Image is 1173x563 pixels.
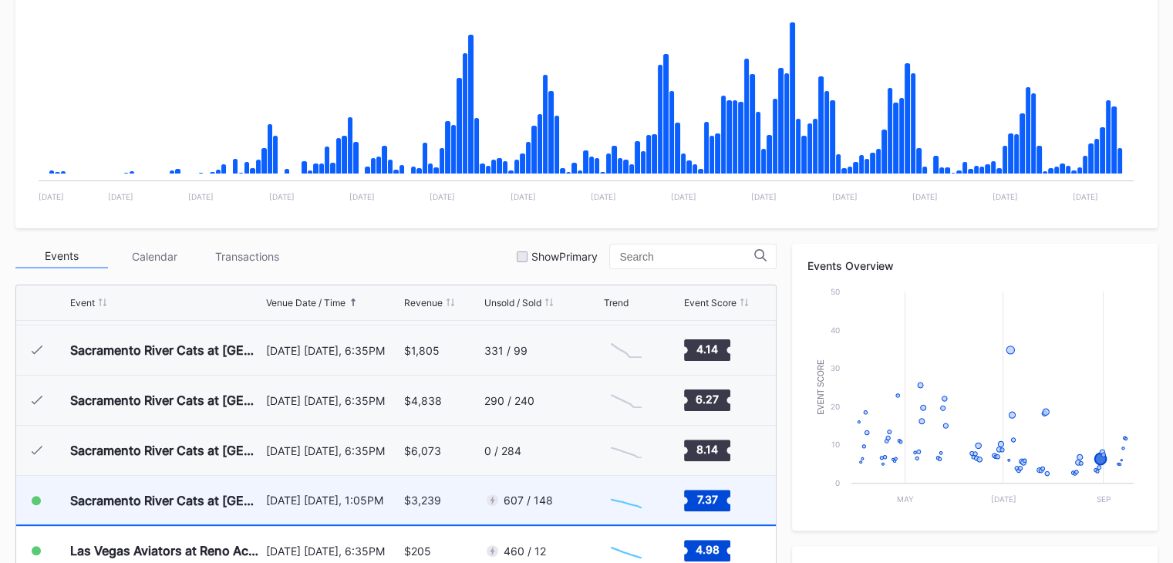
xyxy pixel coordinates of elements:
text: Event Score [817,359,825,415]
div: $4,838 [404,394,442,407]
text: 30 [831,363,840,373]
div: Events [15,244,108,268]
div: Venue Date / Time [266,297,345,308]
div: 0 / 284 [484,444,521,457]
text: [DATE] [510,192,535,201]
div: [DATE] [DATE], 1:05PM [266,494,400,507]
div: Sacramento River Cats at [GEOGRAPHIC_DATA] Aces [70,493,262,508]
div: [DATE] [DATE], 6:35PM [266,444,400,457]
div: $205 [404,544,431,558]
text: [DATE] [831,192,857,201]
div: Calendar [108,244,201,268]
div: 607 / 148 [504,494,553,507]
div: [DATE] [DATE], 6:35PM [266,544,400,558]
text: [DATE] [108,192,133,201]
svg: Chart title [603,331,649,369]
text: [DATE] [671,192,696,201]
svg: Chart title [603,431,649,470]
text: [DATE] [912,192,938,201]
text: [DATE] [1073,192,1098,201]
div: Show Primary [531,250,598,263]
text: [DATE] [39,192,64,201]
div: Event Score [684,297,736,308]
text: 7.37 [696,492,717,505]
text: 50 [831,287,840,296]
text: 6.27 [696,393,719,406]
div: 460 / 12 [504,544,546,558]
div: Transactions [201,244,293,268]
text: [DATE] [591,192,616,201]
text: 8.14 [696,443,718,456]
text: 0 [835,478,840,487]
text: [DATE] [751,192,777,201]
div: Sacramento River Cats at [GEOGRAPHIC_DATA] Aces [70,393,262,408]
text: [DATE] [991,494,1016,504]
div: Trend [603,297,628,308]
text: Sep [1097,494,1111,504]
text: 40 [831,325,840,335]
div: $3,239 [404,494,441,507]
text: [DATE] [993,192,1018,201]
div: Event [70,297,95,308]
div: $6,073 [404,444,441,457]
div: [DATE] [DATE], 6:35PM [266,394,400,407]
svg: Chart title [603,381,649,420]
svg: Chart title [603,481,649,520]
div: Las Vegas Aviators at Reno Aces [70,543,262,558]
svg: Chart title [807,284,1141,515]
text: 4.98 [695,543,719,556]
text: May [897,494,914,504]
text: 20 [831,402,840,411]
text: 4.14 [696,342,718,356]
text: [DATE] [349,192,375,201]
input: Search [619,251,754,263]
div: $1,805 [404,344,440,357]
div: 331 / 99 [484,344,528,357]
div: Revenue [404,297,443,308]
div: [DATE] [DATE], 6:35PM [266,344,400,357]
div: Sacramento River Cats at [GEOGRAPHIC_DATA] Aces [70,342,262,358]
div: Sacramento River Cats at [GEOGRAPHIC_DATA] Aces [70,443,262,458]
div: Events Overview [807,259,1142,272]
text: [DATE] [188,192,214,201]
text: [DATE] [269,192,295,201]
div: 290 / 240 [484,394,534,407]
div: Unsold / Sold [484,297,541,308]
text: 10 [831,440,840,449]
text: [DATE] [430,192,455,201]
